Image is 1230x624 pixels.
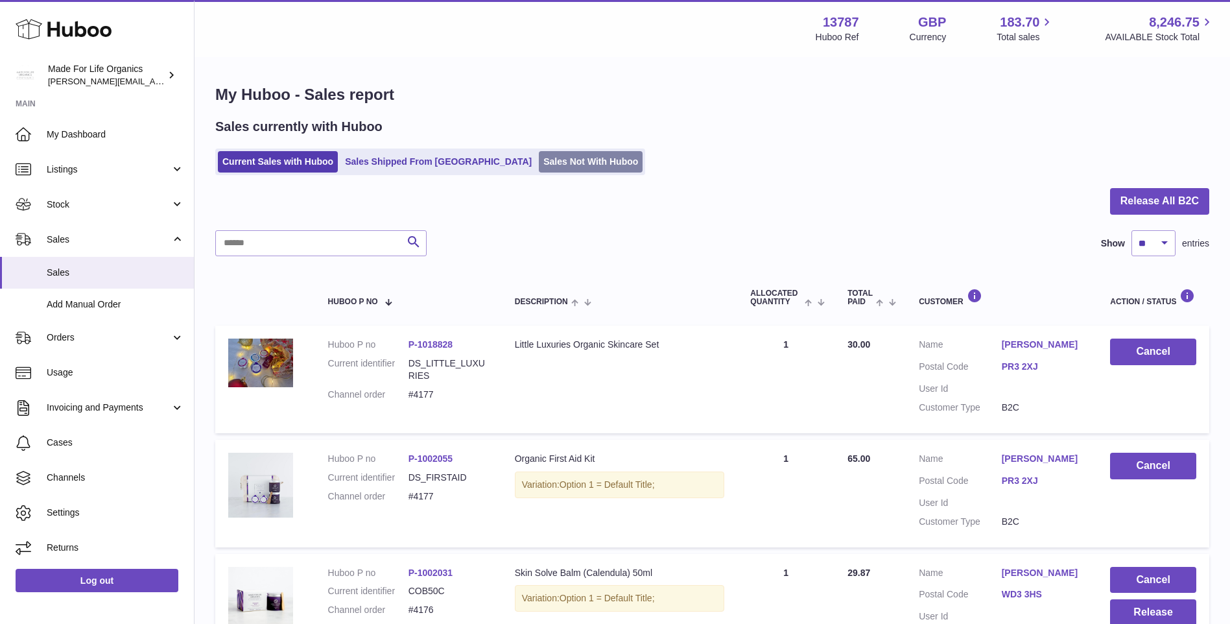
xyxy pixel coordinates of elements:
span: 30.00 [847,339,870,350]
span: Orders [47,331,171,344]
div: Made For Life Organics [48,63,165,88]
dd: COB50C [408,585,489,597]
dd: #4177 [408,490,489,503]
dt: User Id [919,497,1002,509]
dt: Customer Type [919,516,1002,528]
a: Sales Not With Huboo [539,151,643,173]
dt: User Id [919,383,1002,395]
a: [PERSON_NAME] [1002,453,1085,465]
div: Little Luxuries Organic Skincare Set [515,339,725,351]
span: Invoicing and Payments [47,402,171,414]
a: P-1018828 [408,339,453,350]
a: [PERSON_NAME] [1002,339,1085,351]
dd: #4177 [408,389,489,401]
span: Option 1 = Default Title; [560,479,655,490]
a: Current Sales with Huboo [218,151,338,173]
dt: Postal Code [919,588,1002,604]
span: Settings [47,507,184,519]
span: Usage [47,366,184,379]
dd: B2C [1002,516,1085,528]
dt: Postal Code [919,361,1002,376]
button: Cancel [1110,567,1196,594]
span: Total paid [847,289,873,306]
dt: Huboo P no [328,339,408,351]
dd: #4176 [408,604,489,616]
dt: Name [919,567,1002,582]
span: Add Manual Order [47,298,184,311]
img: 1731057954.jpg [228,339,293,387]
dt: Channel order [328,389,408,401]
a: PR3 2XJ [1002,361,1085,373]
dt: Current identifier [328,585,408,597]
span: Listings [47,163,171,176]
div: Currency [910,31,947,43]
h2: Sales currently with Huboo [215,118,383,136]
dt: Name [919,453,1002,468]
a: Sales Shipped From [GEOGRAPHIC_DATA] [340,151,536,173]
button: Cancel [1110,339,1196,365]
span: Channels [47,472,184,484]
span: 8,246.75 [1149,14,1200,31]
dt: Customer Type [919,402,1002,414]
span: Option 1 = Default Title; [560,593,655,603]
span: Sales [47,267,184,279]
strong: GBP [918,14,946,31]
a: 8,246.75 AVAILABLE Stock Total [1105,14,1214,43]
a: P-1002031 [408,568,453,578]
a: 183.70 Total sales [997,14,1054,43]
div: Action / Status [1110,289,1196,306]
dd: DS_FIRSTAID [408,472,489,484]
div: Variation: [515,472,725,498]
span: Sales [47,234,171,246]
button: Cancel [1110,453,1196,479]
dt: Huboo P no [328,567,408,579]
img: organic-first-aid-kit-DS_FIRSTAID-1.jpg [228,453,293,518]
dt: Channel order [328,490,408,503]
span: 183.70 [1000,14,1039,31]
span: AVAILABLE Stock Total [1105,31,1214,43]
dd: DS_LITTLE_LUXURIES [408,357,489,382]
span: ALLOCATED Quantity [750,289,801,306]
dt: Current identifier [328,472,408,484]
span: Total sales [997,31,1054,43]
dt: Current identifier [328,357,408,382]
dd: B2C [1002,402,1085,414]
dt: Channel order [328,604,408,616]
label: Show [1101,237,1125,250]
td: 1 [737,326,834,433]
img: geoff.winwood@madeforlifeorganics.com [16,66,35,85]
span: Returns [47,542,184,554]
span: Stock [47,198,171,211]
span: My Dashboard [47,128,184,141]
div: Skin Solve Balm (Calendula) 50ml [515,567,725,579]
span: [PERSON_NAME][EMAIL_ADDRESS][PERSON_NAME][DOMAIN_NAME] [48,76,329,86]
a: WD3 3HS [1002,588,1085,601]
span: Huboo P no [328,298,378,306]
span: 65.00 [847,453,870,464]
span: Cases [47,437,184,449]
dt: Postal Code [919,475,1002,490]
a: [PERSON_NAME] [1002,567,1085,579]
div: Customer [919,289,1084,306]
div: Organic First Aid Kit [515,453,725,465]
strong: 13787 [823,14,859,31]
button: Release All B2C [1110,188,1209,215]
dt: User Id [919,610,1002,623]
a: P-1002055 [408,453,453,464]
dt: Huboo P no [328,453,408,465]
span: Description [515,298,568,306]
a: PR3 2XJ [1002,475,1085,487]
dt: Name [919,339,1002,354]
div: Huboo Ref [816,31,859,43]
span: entries [1182,237,1209,250]
h1: My Huboo - Sales report [215,84,1209,105]
div: Variation: [515,585,725,612]
td: 1 [737,440,834,547]
span: 29.87 [847,568,870,578]
a: Log out [16,569,178,592]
